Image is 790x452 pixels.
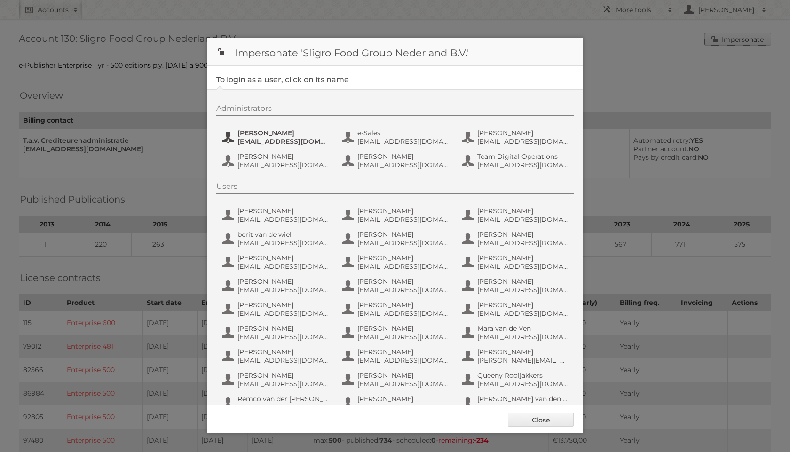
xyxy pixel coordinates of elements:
[461,253,571,272] button: [PERSON_NAME] [EMAIL_ADDRESS][DOMAIN_NAME]
[237,207,329,215] span: [PERSON_NAME]
[357,356,449,365] span: [EMAIL_ADDRESS][DOMAIN_NAME]
[237,333,329,341] span: [EMAIL_ADDRESS][DOMAIN_NAME]
[461,323,571,342] button: Mara van de Ven [EMAIL_ADDRESS][DOMAIN_NAME]
[237,395,329,403] span: Remco van der [PERSON_NAME]
[357,207,449,215] span: [PERSON_NAME]
[477,324,569,333] span: Mara van de Ven
[237,380,329,388] span: [EMAIL_ADDRESS][DOMAIN_NAME]
[221,229,332,248] button: berit van de wiel [EMAIL_ADDRESS][DOMAIN_NAME]
[461,300,571,319] button: [PERSON_NAME] [EMAIL_ADDRESS][DOMAIN_NAME]
[237,309,329,318] span: [EMAIL_ADDRESS][DOMAIN_NAME]
[221,128,332,147] button: [PERSON_NAME] [EMAIL_ADDRESS][DOMAIN_NAME]
[237,129,329,137] span: [PERSON_NAME]
[357,254,449,262] span: [PERSON_NAME]
[237,356,329,365] span: [EMAIL_ADDRESS][DOMAIN_NAME]
[357,230,449,239] span: [PERSON_NAME]
[508,413,574,427] a: Close
[237,152,329,161] span: [PERSON_NAME]
[477,348,569,356] span: [PERSON_NAME]
[357,137,449,146] span: [EMAIL_ADDRESS][DOMAIN_NAME]
[477,161,569,169] span: [EMAIL_ADDRESS][DOMAIN_NAME]
[237,262,329,271] span: [EMAIL_ADDRESS][DOMAIN_NAME]
[207,38,583,66] h1: Impersonate 'Sligro Food Group Nederland B.V.'
[357,380,449,388] span: [EMAIL_ADDRESS][DOMAIN_NAME]
[357,152,449,161] span: [PERSON_NAME]
[341,323,451,342] button: [PERSON_NAME] [EMAIL_ADDRESS][DOMAIN_NAME]
[237,239,329,247] span: [EMAIL_ADDRESS][DOMAIN_NAME]
[357,215,449,224] span: [EMAIL_ADDRESS][DOMAIN_NAME]
[341,276,451,295] button: [PERSON_NAME] [EMAIL_ADDRESS][DOMAIN_NAME]
[237,277,329,286] span: [PERSON_NAME]
[237,403,329,412] span: [EMAIL_ADDRESS][DOMAIN_NAME]
[477,301,569,309] span: [PERSON_NAME]
[341,347,451,366] button: [PERSON_NAME] [EMAIL_ADDRESS][DOMAIN_NAME]
[357,262,449,271] span: [EMAIL_ADDRESS][DOMAIN_NAME]
[216,75,349,84] legend: To login as a user, click on its name
[357,333,449,341] span: [EMAIL_ADDRESS][DOMAIN_NAME]
[477,333,569,341] span: [EMAIL_ADDRESS][DOMAIN_NAME]
[461,347,571,366] button: [PERSON_NAME] [PERSON_NAME][EMAIL_ADDRESS][DOMAIN_NAME]
[357,371,449,380] span: [PERSON_NAME]
[477,262,569,271] span: [EMAIL_ADDRESS][DOMAIN_NAME]
[461,394,571,413] button: [PERSON_NAME] van den [PERSON_NAME] [EMAIL_ADDRESS][DOMAIN_NAME]
[221,253,332,272] button: [PERSON_NAME] [EMAIL_ADDRESS][DOMAIN_NAME]
[237,215,329,224] span: [EMAIL_ADDRESS][DOMAIN_NAME]
[341,370,451,389] button: [PERSON_NAME] [EMAIL_ADDRESS][DOMAIN_NAME]
[237,301,329,309] span: [PERSON_NAME]
[357,348,449,356] span: [PERSON_NAME]
[221,300,332,319] button: [PERSON_NAME] [EMAIL_ADDRESS][DOMAIN_NAME]
[477,286,569,294] span: [EMAIL_ADDRESS][DOMAIN_NAME]
[357,239,449,247] span: [EMAIL_ADDRESS][DOMAIN_NAME]
[357,286,449,294] span: [EMAIL_ADDRESS][DOMAIN_NAME]
[477,395,569,403] span: [PERSON_NAME] van den [PERSON_NAME]
[477,277,569,286] span: [PERSON_NAME]
[357,324,449,333] span: [PERSON_NAME]
[477,254,569,262] span: [PERSON_NAME]
[477,380,569,388] span: [EMAIL_ADDRESS][DOMAIN_NAME]
[237,161,329,169] span: [EMAIL_ADDRESS][DOMAIN_NAME]
[477,152,569,161] span: Team Digital Operations
[237,230,329,239] span: berit van de wiel
[341,253,451,272] button: [PERSON_NAME] [EMAIL_ADDRESS][DOMAIN_NAME]
[477,129,569,137] span: [PERSON_NAME]
[341,229,451,248] button: [PERSON_NAME] [EMAIL_ADDRESS][DOMAIN_NAME]
[221,323,332,342] button: [PERSON_NAME] [EMAIL_ADDRESS][DOMAIN_NAME]
[357,395,449,403] span: [PERSON_NAME]
[221,276,332,295] button: [PERSON_NAME] [EMAIL_ADDRESS][DOMAIN_NAME]
[477,356,569,365] span: [PERSON_NAME][EMAIL_ADDRESS][DOMAIN_NAME]
[477,207,569,215] span: [PERSON_NAME]
[341,206,451,225] button: [PERSON_NAME] [EMAIL_ADDRESS][DOMAIN_NAME]
[477,137,569,146] span: [EMAIL_ADDRESS][DOMAIN_NAME]
[221,151,332,170] button: [PERSON_NAME] [EMAIL_ADDRESS][DOMAIN_NAME]
[237,286,329,294] span: [EMAIL_ADDRESS][DOMAIN_NAME]
[461,206,571,225] button: [PERSON_NAME] [EMAIL_ADDRESS][DOMAIN_NAME]
[461,229,571,248] button: [PERSON_NAME] [EMAIL_ADDRESS][DOMAIN_NAME]
[221,370,332,389] button: [PERSON_NAME] [EMAIL_ADDRESS][DOMAIN_NAME]
[216,182,574,194] div: Users
[221,206,332,225] button: [PERSON_NAME] [EMAIL_ADDRESS][DOMAIN_NAME]
[341,394,451,413] button: [PERSON_NAME] [EMAIL_ADDRESS][DOMAIN_NAME]
[237,371,329,380] span: [PERSON_NAME]
[461,128,571,147] button: [PERSON_NAME] [EMAIL_ADDRESS][DOMAIN_NAME]
[237,348,329,356] span: [PERSON_NAME]
[341,300,451,319] button: [PERSON_NAME] [EMAIL_ADDRESS][DOMAIN_NAME]
[461,276,571,295] button: [PERSON_NAME] [EMAIL_ADDRESS][DOMAIN_NAME]
[477,230,569,239] span: [PERSON_NAME]
[357,129,449,137] span: e-Sales
[221,347,332,366] button: [PERSON_NAME] [EMAIL_ADDRESS][DOMAIN_NAME]
[357,277,449,286] span: [PERSON_NAME]
[357,309,449,318] span: [EMAIL_ADDRESS][DOMAIN_NAME]
[357,301,449,309] span: [PERSON_NAME]
[357,403,449,412] span: [EMAIL_ADDRESS][DOMAIN_NAME]
[357,161,449,169] span: [EMAIL_ADDRESS][DOMAIN_NAME]
[477,371,569,380] span: Queeny Rooijakkers
[237,254,329,262] span: [PERSON_NAME]
[341,151,451,170] button: [PERSON_NAME] [EMAIL_ADDRESS][DOMAIN_NAME]
[216,104,574,116] div: Administrators
[341,128,451,147] button: e-Sales [EMAIL_ADDRESS][DOMAIN_NAME]
[477,239,569,247] span: [EMAIL_ADDRESS][DOMAIN_NAME]
[221,394,332,413] button: Remco van der [PERSON_NAME] [EMAIL_ADDRESS][DOMAIN_NAME]
[237,137,329,146] span: [EMAIL_ADDRESS][DOMAIN_NAME]
[477,309,569,318] span: [EMAIL_ADDRESS][DOMAIN_NAME]
[461,151,571,170] button: Team Digital Operations [EMAIL_ADDRESS][DOMAIN_NAME]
